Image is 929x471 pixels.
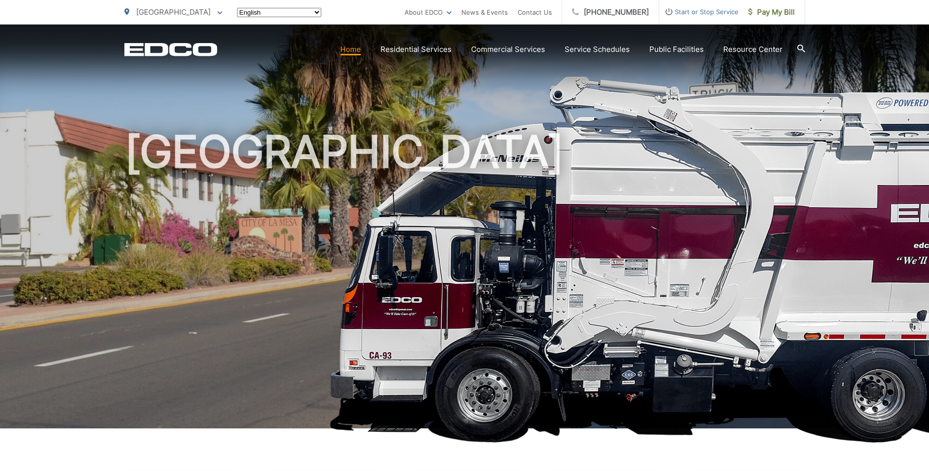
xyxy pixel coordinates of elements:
a: News & Events [461,6,508,18]
a: Service Schedules [565,44,630,55]
span: [GEOGRAPHIC_DATA] [136,7,211,17]
a: Contact Us [518,6,552,18]
select: Select a language [237,8,321,17]
a: Residential Services [381,44,452,55]
a: Home [340,44,361,55]
a: About EDCO [405,6,452,18]
a: Resource Center [723,44,783,55]
a: Commercial Services [471,44,545,55]
span: Pay My Bill [748,6,795,18]
h1: [GEOGRAPHIC_DATA] [124,127,805,437]
a: EDCD logo. Return to the homepage. [124,43,217,56]
a: Public Facilities [649,44,704,55]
